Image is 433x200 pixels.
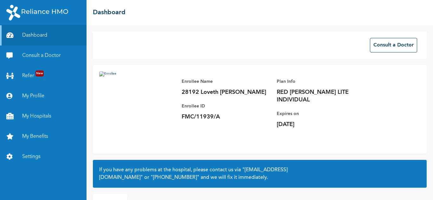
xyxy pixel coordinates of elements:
[182,88,270,96] p: 28192 Loveth [PERSON_NAME]
[182,102,270,110] p: Enrollee ID
[277,110,365,118] p: Expires on
[99,166,420,181] h2: If you have any problems at the hospital, please contact us via or and we will fix it immediately.
[182,113,270,121] p: FMC/11939/A
[277,121,365,128] p: [DATE]
[6,5,68,21] img: RelianceHMO's Logo
[99,71,175,147] img: Enrollee
[277,88,365,104] p: RED [PERSON_NAME] LITE INDIVIDUAL
[370,38,417,52] button: Consult a Doctor
[277,78,365,85] p: Plan Info
[36,70,44,76] span: New
[93,8,126,17] h2: Dashboard
[182,78,270,85] p: Enrollee Name
[151,175,199,180] a: "[PHONE_NUMBER]"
